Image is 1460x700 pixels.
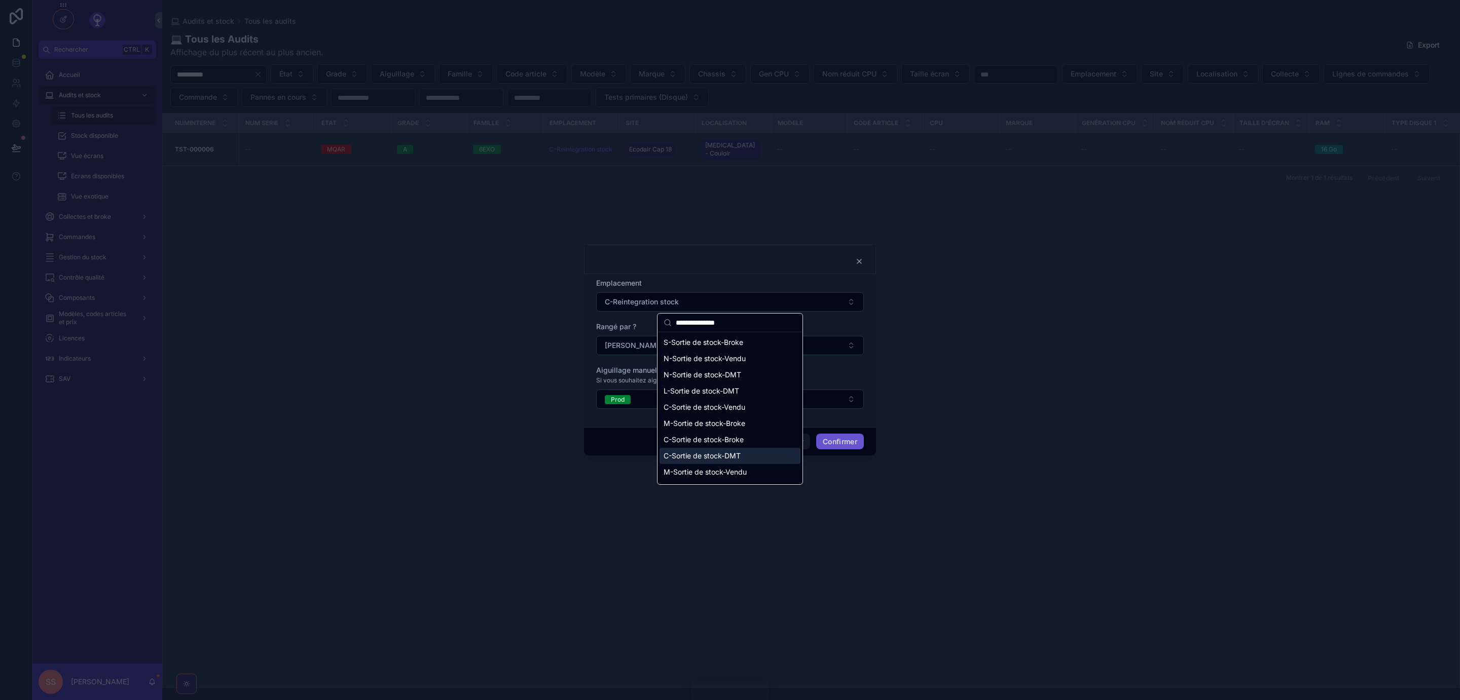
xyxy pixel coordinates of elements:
[664,370,741,380] span: N-Sortie de stock-DMT
[596,366,657,374] span: Aiguillage manuel
[596,390,864,409] button: Select Button
[596,336,864,355] button: Select Button
[658,332,802,484] div: Suggestions
[664,418,745,429] span: M-Sortie de stock-Broke
[605,340,663,351] span: [PERSON_NAME]
[605,297,679,307] span: C-Reintegration stock
[596,292,864,312] button: Select Button
[664,435,744,445] span: C-Sortie de stock-Broke
[664,386,739,396] span: L-Sortie de stock-DMT
[596,376,730,384] span: Si vous souhaitez aiguiller sans l'emplacement
[611,395,625,404] div: Prod
[596,322,636,331] span: Rangé par ?
[664,354,746,364] span: N-Sortie de stock-Vendu
[664,402,745,412] span: C-Sortie de stock-Vendu
[664,483,742,493] span: L-Sortie de stock-Broke
[664,467,747,477] span: M-Sortie de stock-Vendu
[596,279,642,287] span: Emplacement
[664,337,743,347] span: S-Sortie de stock-Broke
[664,451,741,461] span: C-Sortie de stock-DMT
[816,434,864,450] button: Confirmer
